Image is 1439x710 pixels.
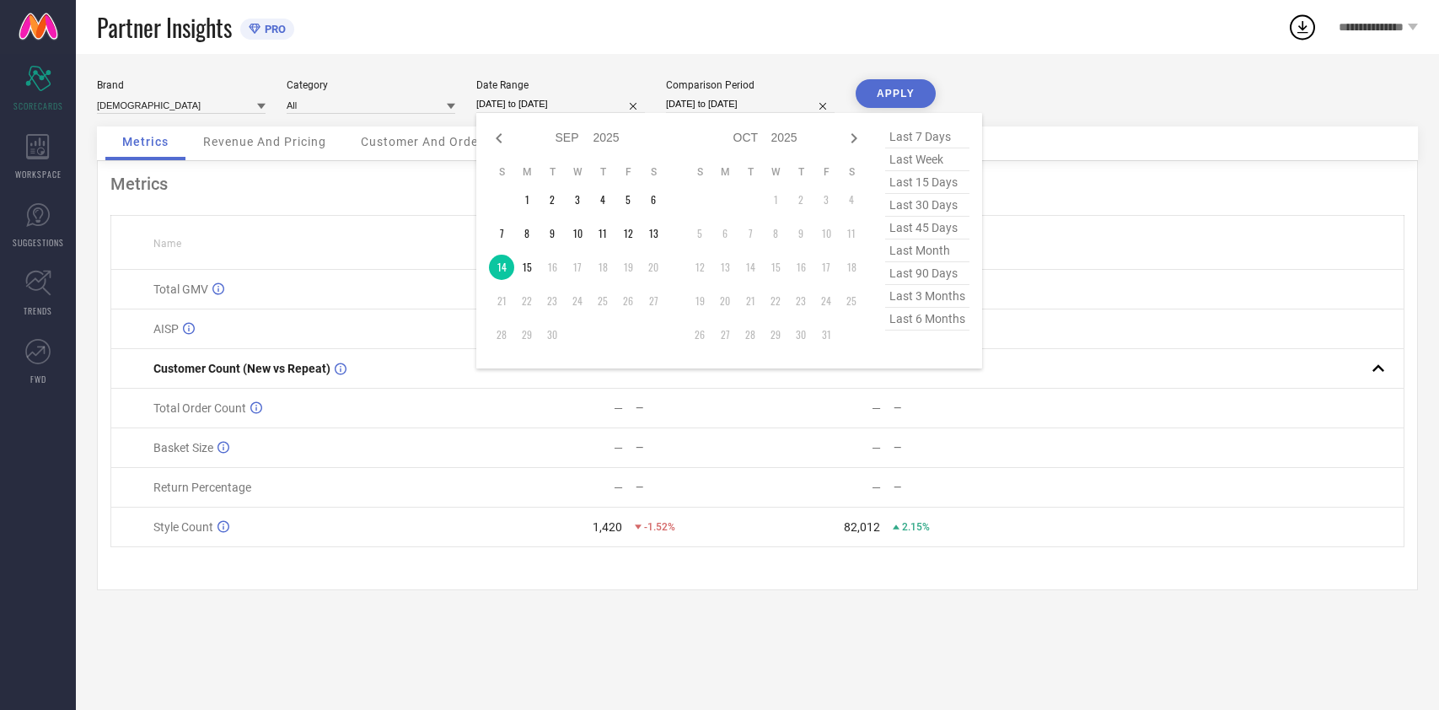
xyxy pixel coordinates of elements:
td: Fri Sep 05 2025 [615,187,641,212]
button: APPLY [856,79,936,108]
th: Friday [813,165,839,179]
div: Open download list [1287,12,1318,42]
td: Mon Oct 27 2025 [712,322,738,347]
td: Tue Oct 28 2025 [738,322,763,347]
td: Mon Oct 13 2025 [712,255,738,280]
div: — [872,481,881,494]
span: last 30 days [885,194,969,217]
td: Sun Oct 12 2025 [687,255,712,280]
td: Sun Oct 05 2025 [687,221,712,246]
td: Tue Sep 02 2025 [540,187,565,212]
div: — [894,442,1015,454]
th: Wednesday [565,165,590,179]
td: Mon Oct 20 2025 [712,288,738,314]
td: Tue Sep 16 2025 [540,255,565,280]
div: Category [287,79,455,91]
th: Monday [514,165,540,179]
th: Tuesday [540,165,565,179]
span: Name [153,238,181,250]
span: SUGGESTIONS [13,236,64,249]
td: Tue Oct 21 2025 [738,288,763,314]
td: Sun Sep 07 2025 [489,221,514,246]
td: Tue Sep 30 2025 [540,322,565,347]
td: Tue Sep 23 2025 [540,288,565,314]
div: Metrics [110,174,1404,194]
span: last 7 days [885,126,969,148]
span: Total GMV [153,282,208,296]
th: Monday [712,165,738,179]
td: Sat Sep 13 2025 [641,221,666,246]
td: Thu Sep 11 2025 [590,221,615,246]
div: — [614,401,623,415]
th: Sunday [687,165,712,179]
span: last 6 months [885,308,969,331]
td: Sat Oct 25 2025 [839,288,864,314]
td: Thu Oct 23 2025 [788,288,813,314]
td: Fri Sep 26 2025 [615,288,641,314]
div: — [872,441,881,455]
th: Saturday [641,165,666,179]
span: Total Order Count [153,401,246,415]
th: Saturday [839,165,864,179]
td: Wed Sep 24 2025 [565,288,590,314]
th: Thursday [590,165,615,179]
span: Return Percentage [153,481,251,494]
td: Sun Oct 19 2025 [687,288,712,314]
input: Select date range [476,95,645,113]
span: Metrics [122,135,169,148]
div: Previous month [489,128,509,148]
span: Revenue And Pricing [203,135,326,148]
div: — [894,402,1015,414]
span: 2.15% [902,521,930,533]
td: Mon Oct 06 2025 [712,221,738,246]
div: — [636,442,757,454]
span: Style Count [153,520,213,534]
td: Thu Sep 25 2025 [590,288,615,314]
td: Sat Sep 06 2025 [641,187,666,212]
td: Wed Sep 10 2025 [565,221,590,246]
div: Comparison Period [666,79,835,91]
td: Wed Oct 01 2025 [763,187,788,212]
span: Customer And Orders [361,135,490,148]
td: Tue Oct 07 2025 [738,221,763,246]
td: Wed Oct 29 2025 [763,322,788,347]
span: last 90 days [885,262,969,285]
span: TRENDS [24,304,52,317]
td: Sat Oct 04 2025 [839,187,864,212]
td: Thu Sep 18 2025 [590,255,615,280]
td: Fri Oct 31 2025 [813,322,839,347]
td: Fri Sep 12 2025 [615,221,641,246]
td: Sun Sep 28 2025 [489,322,514,347]
span: Basket Size [153,441,213,455]
span: last 45 days [885,217,969,239]
td: Thu Oct 09 2025 [788,221,813,246]
div: 1,420 [593,520,622,534]
td: Sun Sep 14 2025 [489,255,514,280]
td: Mon Sep 08 2025 [514,221,540,246]
div: — [614,441,623,455]
span: SCORECARDS [13,100,63,112]
span: last month [885,239,969,262]
span: Customer Count (New vs Repeat) [153,362,330,375]
div: Brand [97,79,266,91]
td: Fri Oct 03 2025 [813,187,839,212]
td: Wed Oct 15 2025 [763,255,788,280]
div: — [636,402,757,414]
td: Thu Oct 02 2025 [788,187,813,212]
div: Date Range [476,79,645,91]
span: last 3 months [885,285,969,308]
td: Tue Sep 09 2025 [540,221,565,246]
td: Mon Sep 29 2025 [514,322,540,347]
div: 82,012 [844,520,880,534]
span: -1.52% [644,521,675,533]
td: Wed Sep 03 2025 [565,187,590,212]
td: Sun Sep 21 2025 [489,288,514,314]
th: Friday [615,165,641,179]
td: Sun Oct 26 2025 [687,322,712,347]
td: Fri Sep 19 2025 [615,255,641,280]
div: — [614,481,623,494]
span: WORKSPACE [15,168,62,180]
td: Mon Sep 22 2025 [514,288,540,314]
span: PRO [260,23,286,35]
div: Next month [844,128,864,148]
